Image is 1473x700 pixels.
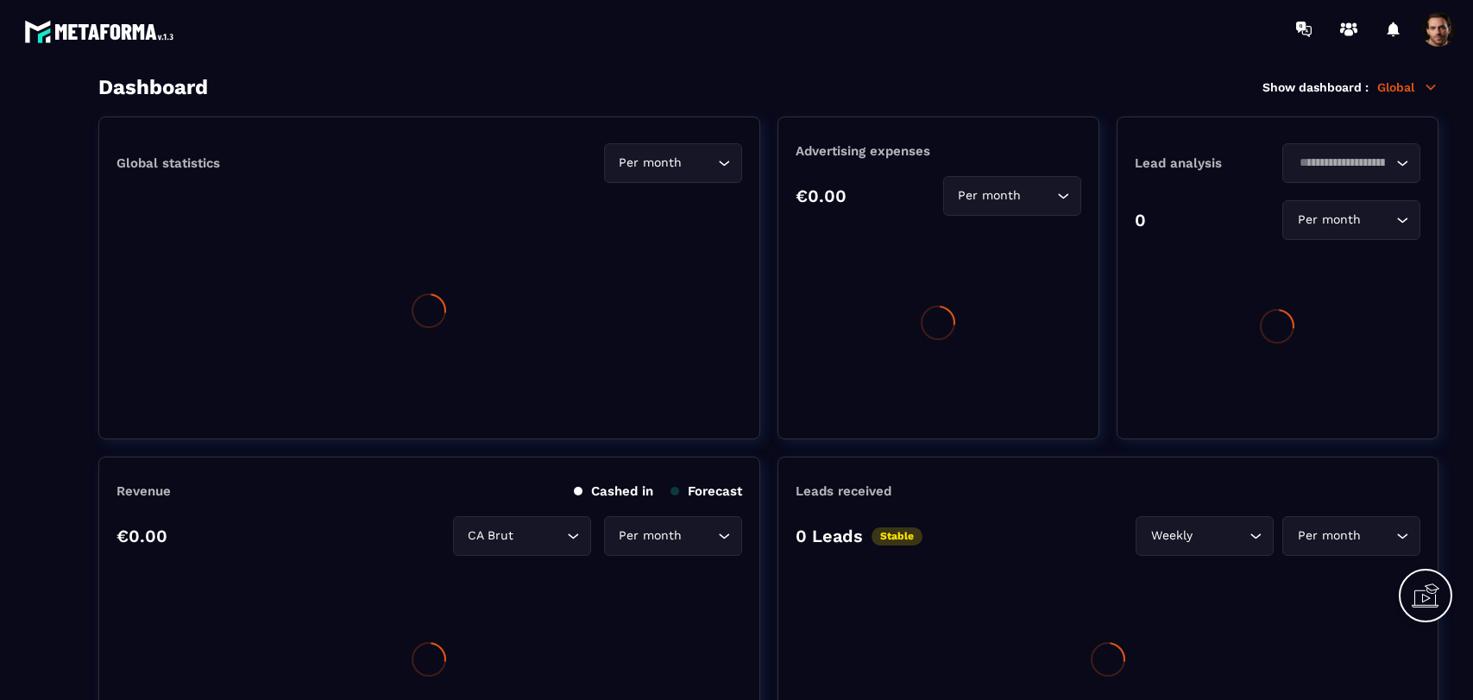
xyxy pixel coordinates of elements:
img: logo [24,16,179,47]
div: Search for option [1282,516,1420,556]
p: 0 Leads [796,526,863,546]
input: Search for option [1364,527,1392,545]
p: Forecast [670,483,742,499]
input: Search for option [686,527,714,545]
span: Per month [615,154,686,173]
p: €0.00 [116,526,167,546]
div: Search for option [1136,516,1274,556]
div: Search for option [453,516,591,556]
p: Advertising expenses [796,143,1081,159]
span: CA Brut [464,527,518,545]
p: €0.00 [796,186,847,206]
div: Search for option [604,516,742,556]
p: Cashed in [574,483,653,499]
p: Revenue [116,483,171,499]
span: Per month [1294,527,1364,545]
p: Lead analysis [1135,155,1278,171]
input: Search for option [1364,211,1392,230]
span: Per month [1294,211,1364,230]
input: Search for option [686,154,714,173]
span: Per month [615,527,686,545]
p: Show dashboard : [1262,80,1369,94]
h3: Dashboard [98,75,208,99]
p: Global statistics [116,155,220,171]
div: Search for option [1282,200,1420,240]
div: Search for option [604,143,742,183]
input: Search for option [1025,186,1053,205]
div: Search for option [943,176,1081,216]
span: Per month [954,186,1025,205]
p: 0 [1135,210,1146,230]
p: Leads received [796,483,891,499]
input: Search for option [518,527,563,545]
input: Search for option [1196,527,1245,545]
p: Global [1377,79,1438,95]
div: Search for option [1282,143,1420,183]
span: Weekly [1147,527,1196,545]
p: Stable [872,527,922,545]
input: Search for option [1294,154,1392,173]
